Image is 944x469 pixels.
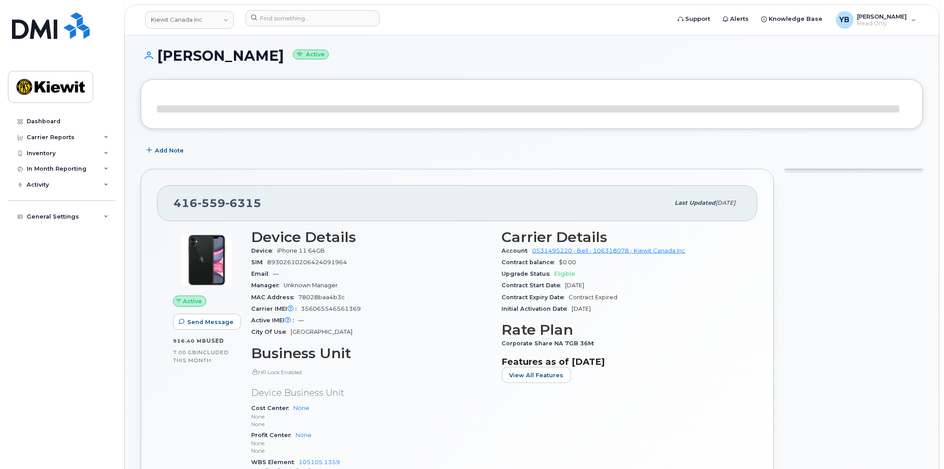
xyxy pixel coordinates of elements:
[251,305,301,312] span: Carrier IMEI
[296,432,312,438] a: None
[173,314,241,330] button: Send Message
[502,270,555,277] span: Upgrade Status
[502,259,559,266] span: Contract balance
[717,10,755,28] a: Alerts
[299,459,340,465] a: 105105.1359
[502,229,742,245] h3: Carrier Details
[267,259,347,266] span: 89302610206424091964
[533,247,686,254] a: 0531495220 - Bell - 106318078 - Kiewit Canada Inc
[251,439,491,447] p: None
[187,318,233,326] span: Send Message
[174,196,261,210] span: 416
[251,229,491,245] h3: Device Details
[251,294,298,301] span: MAC Address
[293,50,329,60] small: Active
[251,420,491,428] p: None
[830,11,923,29] div: Yacine Brahimi
[293,405,309,411] a: None
[273,270,279,277] span: —
[173,338,206,344] span: 916.40 MB
[245,10,380,26] input: Find something...
[197,196,225,210] span: 559
[206,337,224,344] span: used
[225,196,261,210] span: 6315
[857,13,907,20] span: [PERSON_NAME]
[565,282,585,289] span: [DATE]
[301,305,361,312] span: 356065546561369
[298,294,345,301] span: 78028baa4b3c
[251,345,491,361] h3: Business Unit
[716,199,736,206] span: [DATE]
[141,142,191,158] button: Add Note
[251,259,267,266] span: SIM
[572,305,591,312] span: [DATE]
[569,294,618,301] span: Contract Expired
[755,10,829,28] a: Knowledge Base
[173,349,229,363] span: included this month
[251,447,491,454] p: None
[675,199,716,206] span: Last updated
[502,340,599,347] span: Corporate Share NA 7GB 36M
[840,15,850,25] span: YB
[251,328,291,335] span: City Of Use
[251,413,491,420] p: None
[251,432,296,438] span: Profit Center
[769,15,823,23] span: Knowledge Base
[251,270,273,277] span: Email
[145,11,234,29] a: Kiewit Canada Inc
[141,48,923,63] h1: [PERSON_NAME]
[251,459,299,465] span: WBS Element
[183,297,202,305] span: Active
[173,349,197,356] span: 7.00 GB
[251,405,293,411] span: Cost Center
[251,387,491,399] p: Device Business Unit
[672,10,717,28] a: Support
[180,234,233,287] img: iPhone_11.jpg
[251,317,298,324] span: Active IMEI
[251,247,277,254] span: Device
[155,146,184,155] span: Add Note
[251,368,491,376] p: HR Lock Enabled
[251,282,284,289] span: Manager
[731,15,749,23] span: Alerts
[510,371,564,379] span: View All Features
[284,282,338,289] span: Unknown Manager
[502,367,571,383] button: View All Features
[555,270,576,277] span: Eligible
[298,317,304,324] span: —
[857,20,907,27] span: Read Only
[502,294,569,301] span: Contract Expiry Date
[502,322,742,338] h3: Rate Plan
[686,15,711,23] span: Support
[502,247,533,254] span: Account
[502,305,572,312] span: Initial Activation Date
[559,259,577,266] span: $0.00
[277,247,325,254] span: iPhone 11 64GB
[291,328,352,335] span: [GEOGRAPHIC_DATA]
[502,356,742,367] h3: Features as of [DATE]
[502,282,565,289] span: Contract Start Date
[905,430,937,462] iframe: Messenger Launcher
